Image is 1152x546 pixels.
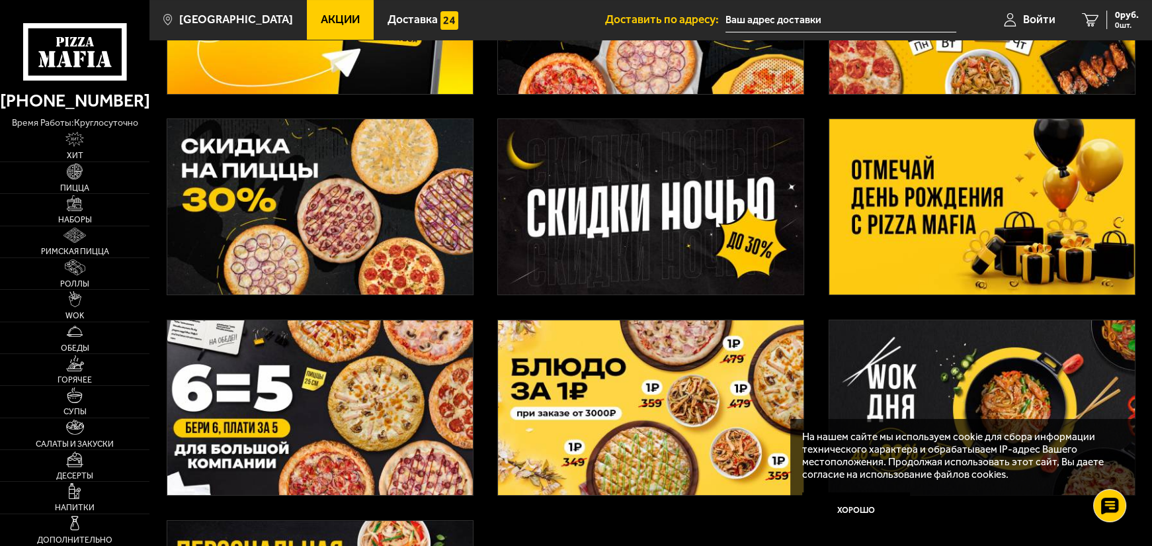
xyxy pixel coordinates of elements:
span: Напитки [55,504,95,512]
span: Обеды [61,344,89,352]
span: Доставка [388,14,438,25]
span: Римская пицца [41,248,109,255]
span: Войти [1023,14,1055,25]
span: WOK [65,312,84,320]
span: Супы [63,408,87,416]
span: Доставить по адресу: [605,14,725,25]
span: Салаты и закуски [36,440,114,448]
img: 15daf4d41897b9f0e9f617042186c801.svg [440,11,458,29]
span: Дополнительно [37,536,112,544]
span: Наборы [58,216,92,224]
span: Десерты [56,472,93,480]
button: Хорошо [802,492,910,528]
span: Хит [67,152,83,159]
span: Горячее [58,376,92,384]
span: 0 шт. [1115,21,1139,29]
span: 0 руб. [1115,11,1139,20]
span: Акции [321,14,360,25]
span: Пицца [60,184,89,192]
span: Роллы [60,280,89,288]
span: [GEOGRAPHIC_DATA] [179,14,293,25]
input: Ваш адрес доставки [725,8,956,32]
p: На нашем сайте мы используем cookie для сбора информации технического характера и обрабатываем IP... [802,431,1116,480]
